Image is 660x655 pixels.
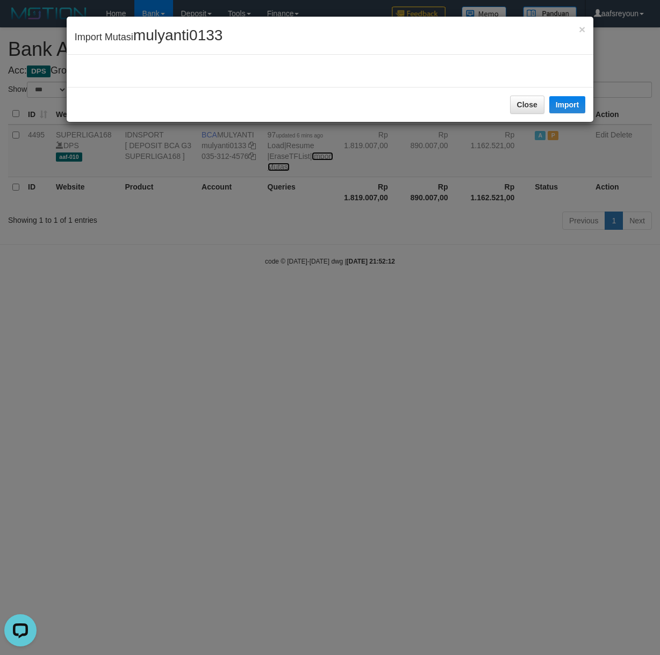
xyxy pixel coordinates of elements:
[4,4,37,37] button: Open LiveChat chat widget
[75,32,223,42] span: Import Mutasi
[510,96,544,114] button: Close
[133,27,223,43] span: mulyanti0133
[579,23,585,35] span: ×
[579,24,585,35] button: Close
[549,96,586,113] button: Import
